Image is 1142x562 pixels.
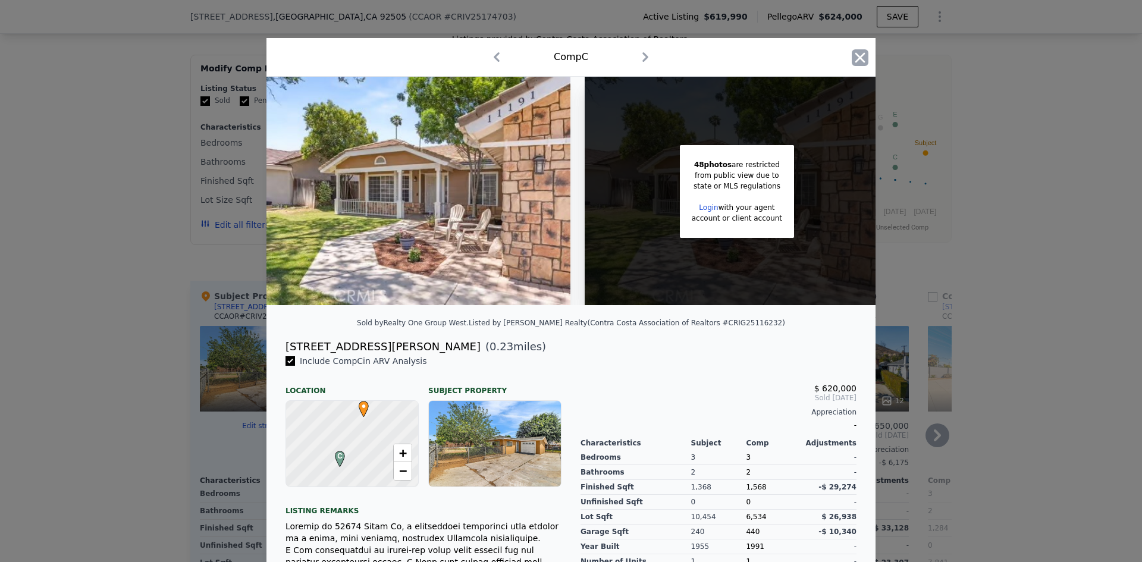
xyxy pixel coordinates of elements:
[746,528,760,536] span: 440
[581,495,691,510] div: Unfinished Sqft
[295,356,432,366] span: Include Comp C in ARV Analysis
[394,444,412,462] a: Zoom in
[581,450,691,465] div: Bedrooms
[581,438,691,448] div: Characteristics
[332,451,348,461] span: C
[266,77,570,305] img: Property Img
[818,528,857,536] span: -$ 10,340
[581,407,857,417] div: Appreciation
[821,513,857,521] span: $ 26,938
[801,539,857,554] div: -
[481,338,546,355] span: ( miles)
[691,539,746,554] div: 1955
[581,539,691,554] div: Year Built
[581,510,691,525] div: Lot Sqft
[814,384,857,393] span: $ 620,000
[699,203,718,212] a: Login
[428,376,561,395] div: Subject Property
[399,445,407,460] span: +
[801,495,857,510] div: -
[394,462,412,480] a: Zoom out
[691,495,746,510] div: 0
[285,338,481,355] div: [STREET_ADDRESS][PERSON_NAME]
[692,170,782,181] div: from public view due to
[581,480,691,495] div: Finished Sqft
[818,483,857,491] span: -$ 29,274
[581,525,691,539] div: Garage Sqft
[356,397,372,415] span: •
[332,451,339,458] div: C
[746,513,766,521] span: 6,534
[691,450,746,465] div: 3
[691,465,746,480] div: 2
[692,213,782,224] div: account or client account
[719,203,775,212] span: with your agent
[692,159,782,170] div: are restricted
[692,181,782,191] div: state or MLS regulations
[746,453,751,461] span: 3
[490,340,513,353] span: 0.23
[746,498,751,506] span: 0
[746,465,801,480] div: 2
[581,393,857,403] span: Sold [DATE]
[691,438,746,448] div: Subject
[285,497,561,516] div: Listing remarks
[801,465,857,480] div: -
[691,480,746,495] div: 1,368
[554,50,588,64] div: Comp C
[285,376,419,395] div: Location
[399,463,407,478] span: −
[746,539,801,554] div: 1991
[691,525,746,539] div: 240
[356,401,363,408] div: •
[691,510,746,525] div: 10,454
[581,465,691,480] div: Bathrooms
[801,438,857,448] div: Adjustments
[746,438,801,448] div: Comp
[581,417,857,434] div: -
[746,483,766,491] span: 1,568
[469,319,785,327] div: Listed by [PERSON_NAME] Realty (Contra Costa Association of Realtors #CRIG25116232)
[801,450,857,465] div: -
[694,161,732,169] span: 48 photos
[357,319,469,327] div: Sold by Realty One Group West .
